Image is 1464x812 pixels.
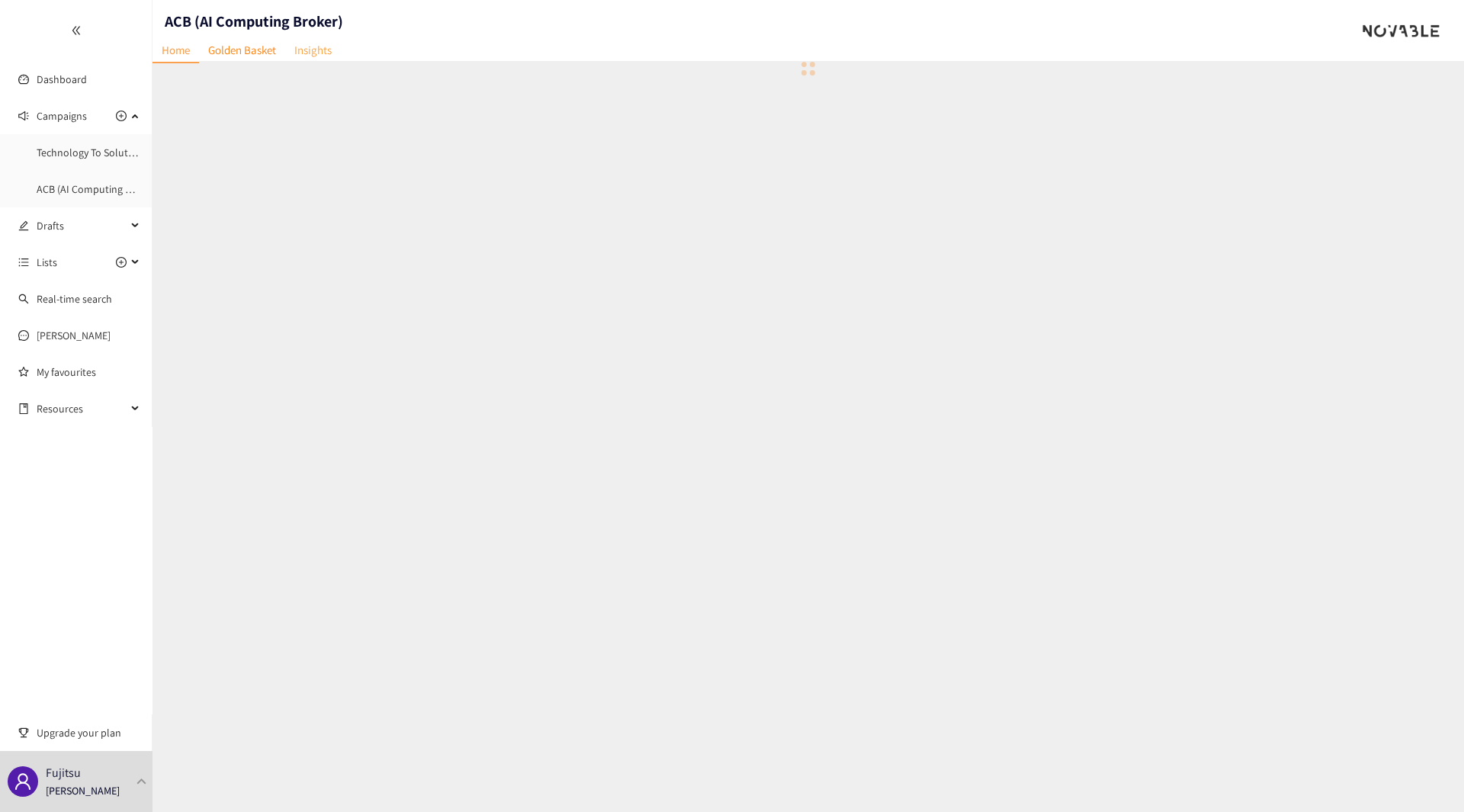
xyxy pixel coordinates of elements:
[165,11,343,32] h1: ACB (AI Computing Broker)
[37,292,112,306] a: Real-time search
[37,357,140,387] a: My favourites
[37,72,87,86] a: Dashboard
[37,182,159,196] a: ACB (AI Computing Broker)
[18,220,29,231] span: edit
[37,329,111,342] a: [PERSON_NAME]
[1388,739,1464,812] iframe: Chat Widget
[18,403,29,414] span: book
[152,38,199,63] a: Home
[37,210,127,241] span: Drafts
[116,111,127,121] span: plus-circle
[46,763,81,782] p: Fujitsu
[199,38,285,62] a: Golden Basket
[18,111,29,121] span: sound
[116,257,127,268] span: plus-circle
[37,146,271,159] a: Technology To Solution-Delivery-Partner Companies
[18,727,29,738] span: trophy
[46,782,120,799] p: [PERSON_NAME]
[1388,739,1464,812] div: チャットウィジェット
[285,38,341,62] a: Insights
[37,393,127,424] span: Resources
[71,25,82,36] span: double-left
[37,247,57,278] span: Lists
[18,257,29,268] span: unordered-list
[37,717,140,748] span: Upgrade your plan
[14,772,32,791] span: user
[37,101,87,131] span: Campaigns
